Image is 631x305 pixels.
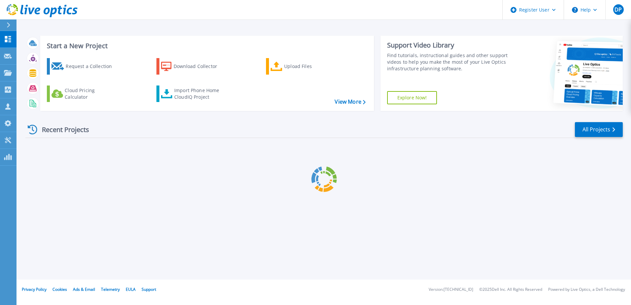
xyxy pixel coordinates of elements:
a: View More [335,99,365,105]
div: Import Phone Home CloudIQ Project [174,87,226,100]
div: Request a Collection [66,60,118,73]
li: Powered by Live Optics, a Dell Technology [548,288,625,292]
div: Upload Files [284,60,337,73]
a: Privacy Policy [22,287,47,292]
a: Cookies [52,287,67,292]
h3: Start a New Project [47,42,365,50]
li: © 2025 Dell Inc. All Rights Reserved [479,288,542,292]
a: All Projects [575,122,623,137]
a: Ads & Email [73,287,95,292]
a: Upload Files [266,58,340,75]
a: Download Collector [156,58,230,75]
li: Version: [TECHNICAL_ID] [429,288,473,292]
a: Request a Collection [47,58,120,75]
div: Cloud Pricing Calculator [65,87,117,100]
a: Support [142,287,156,292]
div: Recent Projects [25,121,98,138]
a: Cloud Pricing Calculator [47,85,120,102]
a: EULA [126,287,136,292]
div: Download Collector [174,60,226,73]
div: Find tutorials, instructional guides and other support videos to help you make the most of your L... [387,52,511,72]
a: Explore Now! [387,91,437,104]
a: Telemetry [101,287,120,292]
span: DP [614,7,622,12]
div: Support Video Library [387,41,511,50]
